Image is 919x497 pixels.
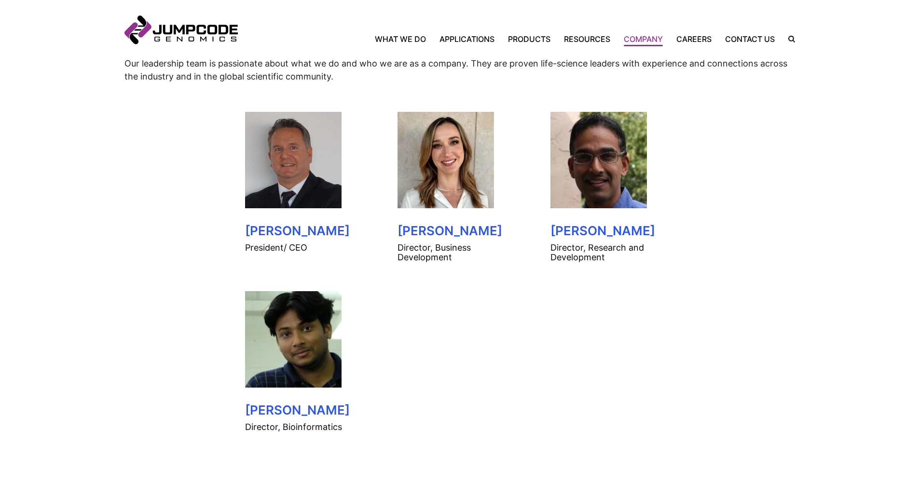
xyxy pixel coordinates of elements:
a: Contact Us [718,33,782,45]
a: Company [617,33,670,45]
h4: President/ CEO [245,243,369,253]
label: Search the site. [782,36,795,42]
img: Mike Salter - Jumpcode CEO [245,112,342,208]
h4: Director, Research and Development [550,243,674,262]
a: Resources [557,33,617,45]
a: What We Do [375,33,433,45]
nav: Primary Navigation [238,33,782,45]
a: Applications [433,33,501,45]
p: Our leadership team is passionate about what we do and who we are as a company. They are proven l... [124,57,795,83]
h4: Director, Bioinformatics [245,422,369,432]
h3: [PERSON_NAME] [398,224,521,238]
a: Careers [670,33,718,45]
h4: Director, Business Development [398,243,521,262]
h3: [PERSON_NAME] [245,224,369,238]
h3: [PERSON_NAME] [550,224,674,238]
a: Products [501,33,557,45]
h3: [PERSON_NAME] [245,403,369,417]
